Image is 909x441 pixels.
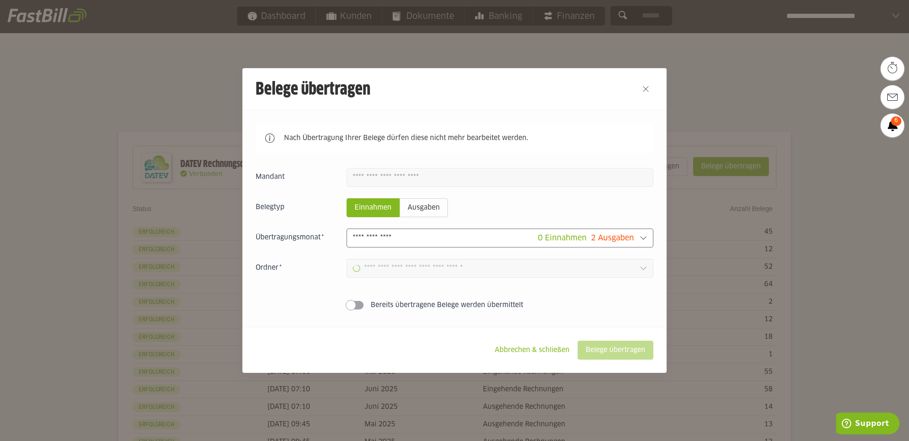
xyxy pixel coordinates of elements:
[578,341,653,360] sl-button: Belege übertragen
[591,234,634,242] span: 2 Ausgaben
[347,198,400,217] sl-radio-button: Einnahmen
[836,413,900,436] iframe: Öffnet ein Widget, in dem Sie weitere Informationen finden
[400,198,448,217] sl-radio-button: Ausgaben
[891,116,901,126] span: 6
[538,234,587,242] span: 0 Einnahmen
[881,114,904,137] a: 6
[256,300,653,310] sl-switch: Bereits übertragene Belege werden übermittelt
[487,341,578,360] sl-button: Abbrechen & schließen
